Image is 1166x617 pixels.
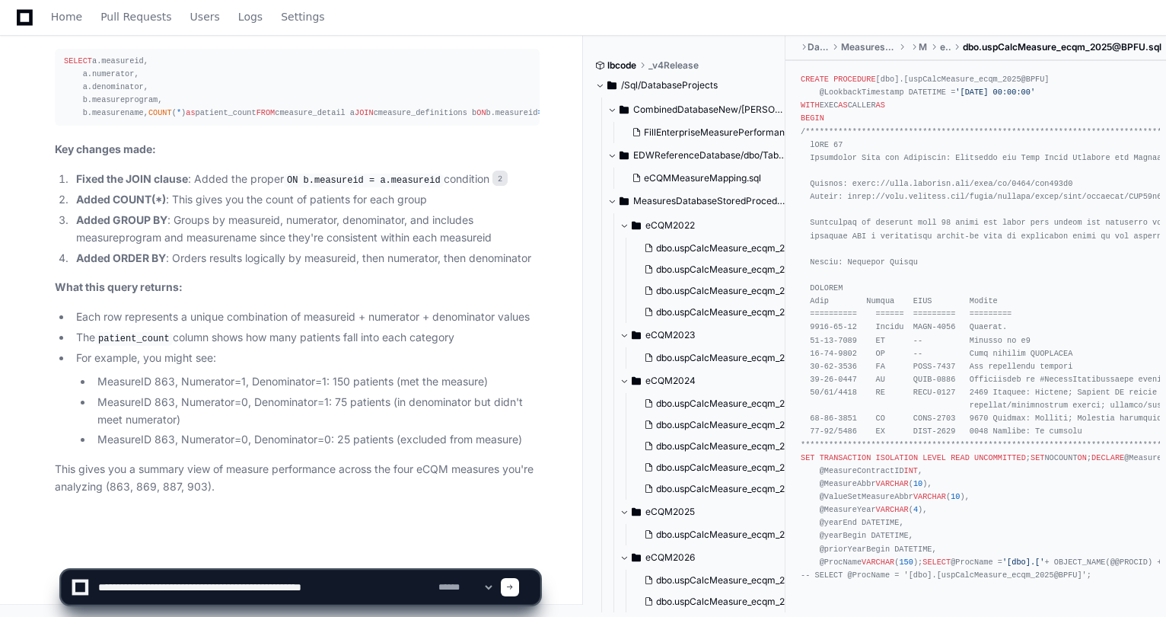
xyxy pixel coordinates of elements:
[876,478,909,488] span: VARCHAR
[595,73,774,98] button: /Sql/DatabaseProjects
[93,373,540,391] li: MeasureID 863, Numerator=1, Denominator=1: 150 patients (met the measure)
[607,98,786,122] button: CombinedDatabaseNew/[PERSON_NAME]/dbo/Stored Procedures
[72,308,540,326] li: Each row represents a unique combination of measureid + numerator + denominator values
[1031,452,1044,462] span: SET
[626,168,777,189] button: eCQMMeasureMapping.sql
[913,478,922,488] span: 10
[633,149,786,161] span: EDWReferenceDatabase/dbo/Tables
[656,352,849,364] span: dbo.uspCalcMeasure_ecqm_2023@BPFU.sql
[833,75,875,84] span: PROCEDURE
[55,142,156,155] strong: Key changes made:
[621,79,718,91] span: /Sql/DatabaseProjects
[644,172,761,184] span: eCQMMeasureMapping.sql
[644,126,810,139] span: FillEnterpriseMeasurePerformance.sql
[656,462,877,474] span: dbo.uspCalcMeasure_ecqm_2024@StatCAD_R1.sql
[638,347,801,369] button: dbo.uspCalcMeasure_ecqm_2023@BPFU.sql
[656,242,860,254] span: dbo.uspCalcMeasure_ecqm_2022@HBA1C9.sql
[626,122,789,143] button: FillEnterpriseMeasurePerformance.sql
[76,213,167,226] strong: Added GROUP BY
[76,172,188,185] strong: Fixed the JOIN clause
[645,329,695,341] span: eCQM2023
[801,113,824,123] span: BEGIN
[963,41,1161,53] span: dbo.uspCalcMeasure_ecqm_2025@BPFU.sql
[656,285,859,297] span: dbo.uspCalcMeasure_ecqm_2022@WCC_N.sql
[955,88,1035,97] span: '[DATE] 00:00:00'
[656,306,863,318] span: dbo.uspCalcMeasure_ecqm_2022@WCC_PA.sql
[656,529,849,541] span: dbo.uspCalcMeasure_ecqm_2025@BPFU.sql
[638,478,801,500] button: dbo.uspCalcMeasure_ecqm_2024@StatCAD_R3.sql
[72,250,540,267] li: : Orders results logically by measureid, then numerator, then denominator
[638,524,801,545] button: dbo.uspCalcMeasure_ecqm_2025@BPFU.sql
[648,59,699,72] span: _v4Release
[607,143,786,168] button: EDWReferenceDatabase/dbo/Tables
[638,414,801,436] button: dbo.uspCalcMeasure_ecqm_2024@BPFU.sql
[656,483,878,495] span: dbo.uspCalcMeasure_ecqm_2024@StatCAD_R3.sql
[55,461,540,496] p: This gives you a summary view of measure performance across the four eCQM measures you're analyzi...
[656,264,860,276] span: dbo.uspCalcMeasure_ecqm_2022@IETP1S2.sql
[876,505,909,514] span: VARCHAR
[801,452,814,462] span: SET
[876,101,885,110] span: AS
[922,452,946,462] span: LEVEL
[620,146,629,165] svg: Directory
[186,108,195,117] span: as
[838,101,847,110] span: AS
[476,108,486,117] span: ON
[72,329,540,347] li: The column shows how many patients fall into each category
[801,101,820,110] span: WITH
[638,436,801,457] button: dbo.uspCalcMeasure_ecqm_2024@COL.sql
[607,59,636,72] span: lbcode
[632,326,641,344] svg: Directory
[93,394,540,429] li: MeasureID 863, Numerator=0, Denominator=1: 75 patients (in denominator but didn't meet numerator)
[620,323,798,347] button: eCQM2023
[492,171,508,186] span: 2
[64,55,530,120] div: a.measureid, a.numerator, a.denominator, b.measureprogram, b.measurename, ( ) patient_count cmeas...
[72,212,540,247] li: : Groups by measureid, numerator, denominator, and includes measureprogram and measurename since ...
[638,457,801,478] button: dbo.uspCalcMeasure_ecqm_2024@StatCAD_R1.sql
[537,108,542,117] span: =
[904,465,918,475] span: INT
[72,191,540,209] li: : This gives you the count of patients for each group
[632,216,641,235] svg: Directory
[51,12,82,21] span: Home
[72,350,540,449] li: For example, you might see:
[355,108,374,117] span: JOIN
[76,193,166,206] strong: Added COUNT(*)
[638,238,801,259] button: dbo.uspCalcMeasure_ecqm_2022@HBA1C9.sql
[801,75,829,84] span: CREATE
[645,375,696,387] span: eCQM2024
[148,108,172,117] span: COUNT
[951,492,960,501] span: 10
[913,492,946,501] span: VARCHAR
[620,213,798,238] button: eCQM2022
[620,500,798,524] button: eCQM2025
[940,41,951,53] span: eCQM2025
[93,431,540,449] li: MeasureID 863, Numerator=0, Denominator=0: 25 patients (excluded from measure)
[632,503,641,521] svg: Directory
[638,259,801,280] button: dbo.uspCalcMeasure_ecqm_2022@IETP1S2.sql
[638,302,801,323] button: dbo.uspCalcMeasure_ecqm_2022@WCC_PA.sql
[876,452,918,462] span: ISOLATION
[620,192,629,210] svg: Directory
[645,506,695,518] span: eCQM2025
[100,12,171,21] span: Pull Requests
[281,12,324,21] span: Settings
[633,195,786,207] span: MeasuresDatabaseStoredProcedures/dbo/Measures
[633,104,786,116] span: CombinedDatabaseNew/[PERSON_NAME]/dbo/Stored Procedures
[256,108,276,117] span: FROM
[64,56,92,66] span: SELECT
[607,189,786,213] button: MeasuresDatabaseStoredProcedures/dbo/Measures
[919,41,928,53] span: Measures
[638,393,801,414] button: dbo.uspCalcMeasure_ecqm_2024@BCS.sql
[645,219,695,232] span: eCQM2022
[638,280,801,302] button: dbo.uspCalcMeasure_ecqm_2022@WCC_N.sql
[841,41,896,53] span: MeasuresDatabaseStoredProcedures
[951,452,970,462] span: READ
[974,452,1026,462] span: UNCOMMITTED
[1078,452,1087,462] span: ON
[95,332,173,346] code: patient_count
[72,171,540,189] li: : Added the proper condition
[607,76,616,94] svg: Directory
[656,398,845,410] span: dbo.uspCalcMeasure_ecqm_2024@BCS.sql
[808,41,830,53] span: DatabaseProjects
